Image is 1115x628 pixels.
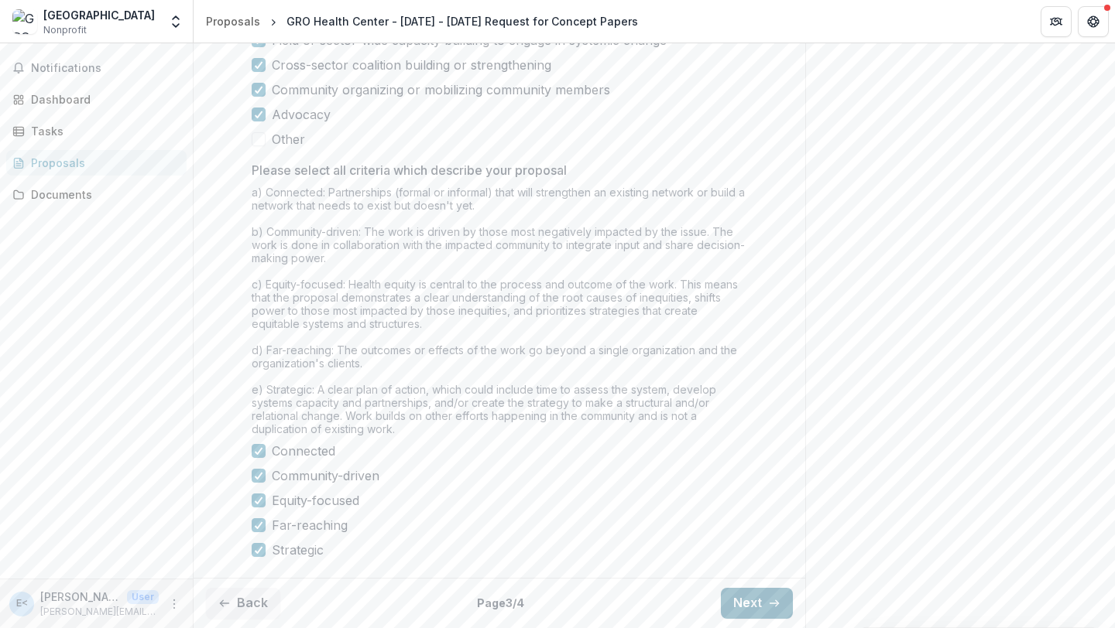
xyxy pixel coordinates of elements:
span: Far-reaching [272,516,348,534]
span: Cross-sector coalition building or strengthening [272,56,551,74]
div: Proposals [31,155,174,171]
p: Page 3 / 4 [477,595,524,611]
button: Get Help [1078,6,1109,37]
span: Community-driven [272,466,379,485]
a: Proposals [200,10,266,32]
button: Next [721,588,793,619]
p: Please select all criteria which describe your proposal [252,161,567,179]
p: [PERSON_NAME] <[PERSON_NAME][EMAIL_ADDRESS][DOMAIN_NAME]> [40,589,121,605]
a: Proposals [6,150,187,176]
div: Documents [31,186,174,203]
div: E'Lisa Moss <elisa@grohealthcenter.org> [16,599,28,609]
button: Partners [1041,6,1072,37]
span: Connected [272,442,335,460]
p: User [127,590,159,604]
div: GRO Health Center - [DATE] - [DATE] Request for Concept Papers [286,13,638,29]
span: Notifications [31,62,180,75]
button: Notifications [6,56,187,80]
div: Tasks [31,123,174,139]
button: Back [206,588,280,619]
a: Dashboard [6,87,187,112]
span: Strategic [272,541,324,559]
div: a) Connected: Partnerships (formal or informal) that will strengthen an existing network or build... [252,186,747,442]
span: Nonprofit [43,23,87,37]
p: [PERSON_NAME][EMAIL_ADDRESS][DOMAIN_NAME] [40,605,159,619]
span: Equity-focused [272,491,359,510]
img: GRO Health Center [12,9,37,34]
span: Community organizing or mobilizing community members [272,80,610,99]
nav: breadcrumb [200,10,644,32]
div: Proposals [206,13,260,29]
div: [GEOGRAPHIC_DATA] [43,7,155,23]
span: Other [272,130,305,148]
button: Open entity switcher [165,6,187,37]
span: Advocacy [272,105,331,124]
div: Dashboard [31,91,174,108]
a: Tasks [6,118,187,144]
button: More [165,595,184,613]
a: Documents [6,182,187,207]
